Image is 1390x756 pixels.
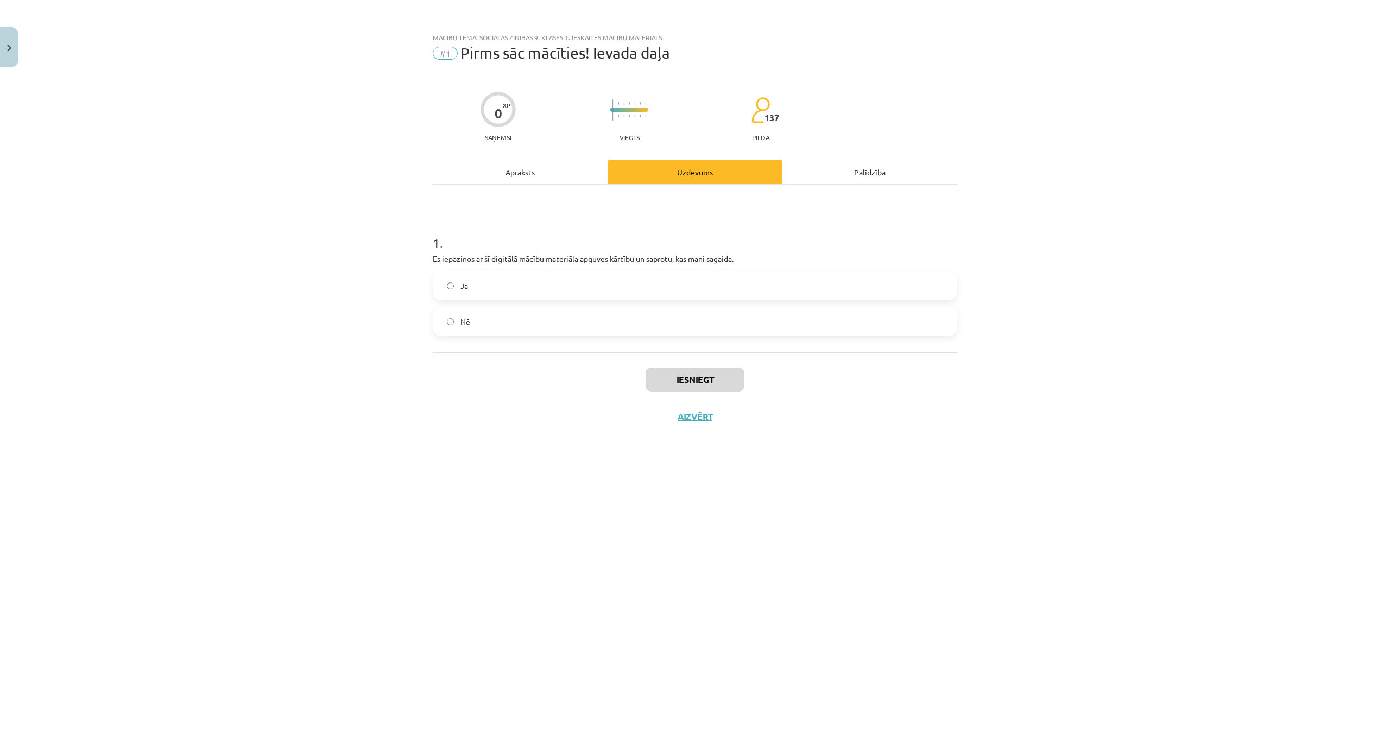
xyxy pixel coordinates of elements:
[433,253,957,264] p: Es iepazinos ar šī digitālā mācību materiāla apguves kārtību un saprotu, kas mani sagaida.
[634,102,635,105] img: icon-short-line-57e1e144782c952c97e751825c79c345078a6d821885a25fce030b3d8c18986b.svg
[620,134,640,141] p: Viegls
[433,47,458,60] span: #1
[481,134,516,141] p: Saņemsi
[503,102,510,108] span: XP
[751,97,770,124] img: students-c634bb4e5e11cddfef0936a35e636f08e4e9abd3cc4e673bd6f9a4125e45ecb1.svg
[623,102,624,105] img: icon-short-line-57e1e144782c952c97e751825c79c345078a6d821885a25fce030b3d8c18986b.svg
[782,160,957,184] div: Palīdzība
[447,318,454,325] input: Nē
[629,102,630,105] img: icon-short-line-57e1e144782c952c97e751825c79c345078a6d821885a25fce030b3d8c18986b.svg
[640,102,641,105] img: icon-short-line-57e1e144782c952c97e751825c79c345078a6d821885a25fce030b3d8c18986b.svg
[640,115,641,117] img: icon-short-line-57e1e144782c952c97e751825c79c345078a6d821885a25fce030b3d8c18986b.svg
[764,113,779,123] span: 137
[447,282,454,289] input: Jā
[612,99,614,121] img: icon-long-line-d9ea69661e0d244f92f715978eff75569469978d946b2353a9bb055b3ed8787d.svg
[623,115,624,117] img: icon-short-line-57e1e144782c952c97e751825c79c345078a6d821885a25fce030b3d8c18986b.svg
[634,115,635,117] img: icon-short-line-57e1e144782c952c97e751825c79c345078a6d821885a25fce030b3d8c18986b.svg
[618,115,619,117] img: icon-short-line-57e1e144782c952c97e751825c79c345078a6d821885a25fce030b3d8c18986b.svg
[433,160,608,184] div: Apraksts
[460,44,670,62] span: Pirms sāc mācīties! Ievada daļa
[618,102,619,105] img: icon-short-line-57e1e144782c952c97e751825c79c345078a6d821885a25fce030b3d8c18986b.svg
[645,102,646,105] img: icon-short-line-57e1e144782c952c97e751825c79c345078a6d821885a25fce030b3d8c18986b.svg
[629,115,630,117] img: icon-short-line-57e1e144782c952c97e751825c79c345078a6d821885a25fce030b3d8c18986b.svg
[752,134,769,141] p: pilda
[645,115,646,117] img: icon-short-line-57e1e144782c952c97e751825c79c345078a6d821885a25fce030b3d8c18986b.svg
[608,160,782,184] div: Uzdevums
[460,316,470,327] span: Nē
[495,106,502,121] div: 0
[433,34,957,41] div: Mācību tēma: Sociālās zinības 9. klases 1. ieskaites mācību materiāls
[646,368,744,392] button: Iesniegt
[674,411,716,422] button: Aizvērt
[7,45,11,52] img: icon-close-lesson-0947bae3869378f0d4975bcd49f059093ad1ed9edebbc8119c70593378902aed.svg
[460,280,468,292] span: Jā
[433,216,957,250] h1: 1 .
